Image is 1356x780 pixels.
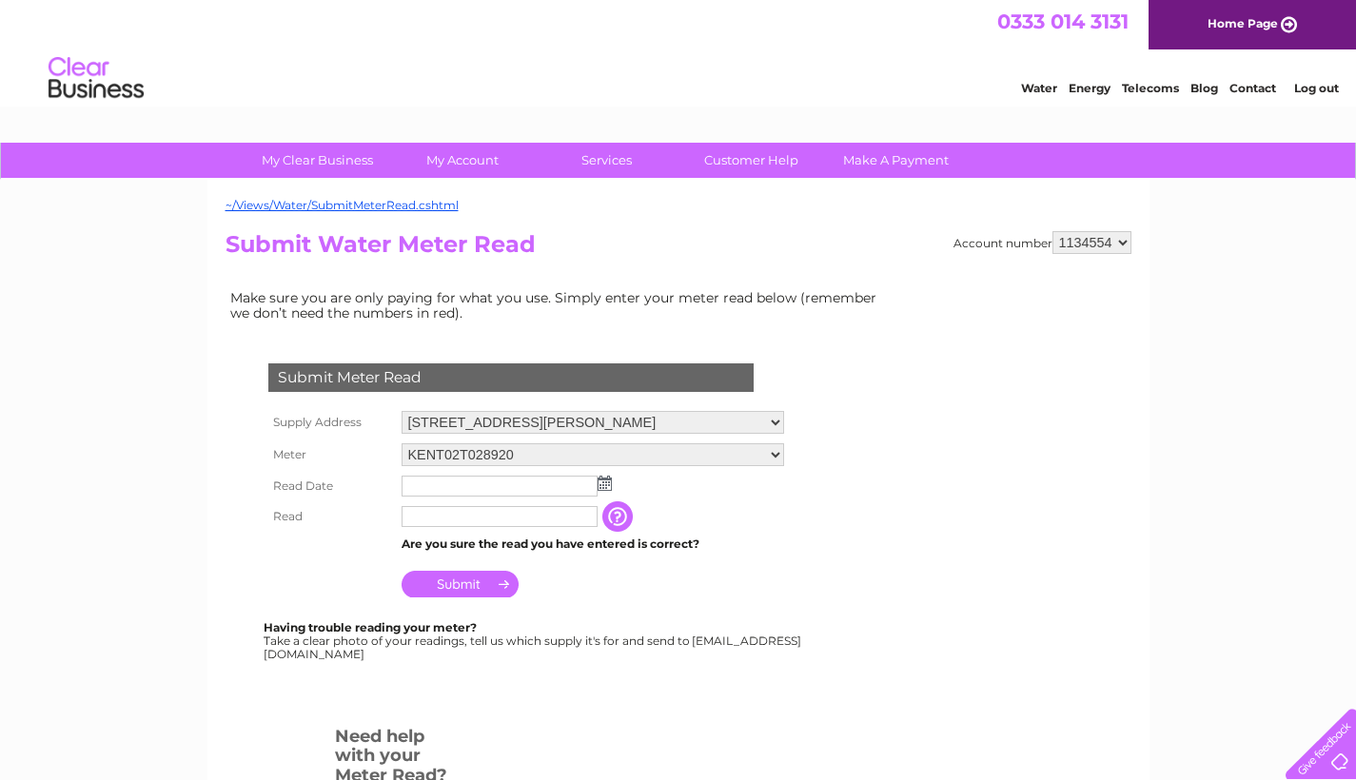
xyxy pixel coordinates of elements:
input: Submit [402,571,519,597]
a: Services [528,143,685,178]
a: Make A Payment [817,143,974,178]
div: Submit Meter Read [268,363,754,392]
a: Contact [1229,81,1276,95]
div: Clear Business is a trading name of Verastar Limited (registered in [GEOGRAPHIC_DATA] No. 3667643... [229,10,1129,92]
input: Information [602,501,637,532]
a: My Clear Business [239,143,396,178]
th: Meter [264,439,397,471]
a: My Account [383,143,540,178]
img: ... [598,476,612,491]
div: Account number [953,231,1131,254]
td: Are you sure the read you have entered is correct? [397,532,789,556]
a: 0333 014 3131 [997,10,1129,33]
th: Supply Address [264,406,397,439]
img: logo.png [48,49,145,107]
a: Energy [1069,81,1110,95]
a: Telecoms [1122,81,1179,95]
th: Read [264,501,397,532]
td: Make sure you are only paying for what you use. Simply enter your meter read below (remember we d... [226,285,892,325]
div: Take a clear photo of your readings, tell us which supply it's for and send to [EMAIL_ADDRESS][DO... [264,621,804,660]
th: Read Date [264,471,397,501]
a: ~/Views/Water/SubmitMeterRead.cshtml [226,198,459,212]
a: Blog [1190,81,1218,95]
a: Log out [1294,81,1339,95]
a: Customer Help [673,143,830,178]
h2: Submit Water Meter Read [226,231,1131,267]
a: Water [1021,81,1057,95]
b: Having trouble reading your meter? [264,620,477,634]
